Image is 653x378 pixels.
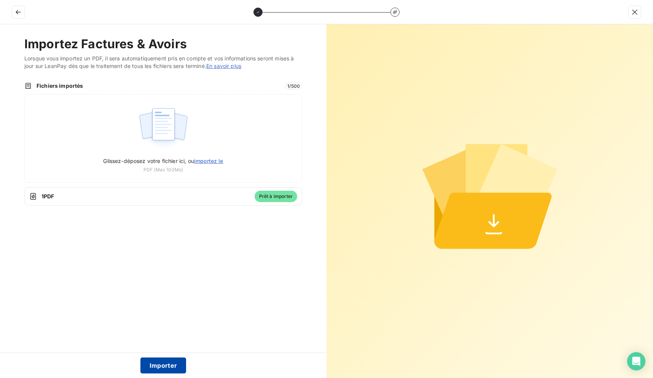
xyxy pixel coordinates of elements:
div: Open Intercom Messenger [627,352,645,370]
img: illustration [138,104,189,152]
span: importez le [194,158,223,164]
span: 1 PDF [41,193,250,200]
button: Importer [140,357,186,373]
span: PDF (Max 100Mo) [143,166,183,173]
span: Fichiers importés [37,82,280,90]
span: Lorsque vous importez un PDF, il sera automatiquement pris en compte et vos informations seront m... [24,55,302,70]
span: Prêt à importer [255,191,297,202]
span: Glissez-déposez votre fichier ici, ou [103,158,223,164]
a: En savoir plus [206,63,241,69]
h2: Importez Factures & Avoirs [24,36,302,52]
span: 1 / 500 [285,82,302,89]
